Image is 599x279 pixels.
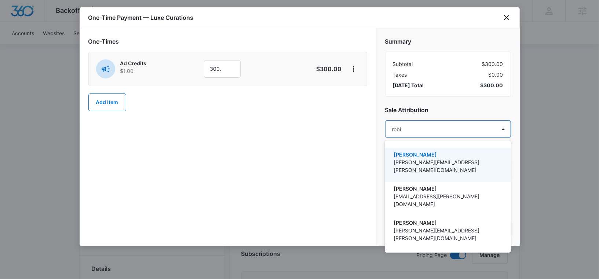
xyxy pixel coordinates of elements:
p: [PERSON_NAME] [394,185,500,192]
p: [PERSON_NAME] [394,151,500,158]
p: [EMAIL_ADDRESS][PERSON_NAME][DOMAIN_NAME] [394,192,500,208]
p: [PERSON_NAME][EMAIL_ADDRESS][PERSON_NAME][DOMAIN_NAME] [394,158,500,174]
p: [PERSON_NAME] [394,219,500,227]
p: [PERSON_NAME][EMAIL_ADDRESS][PERSON_NAME][DOMAIN_NAME] [394,227,500,242]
